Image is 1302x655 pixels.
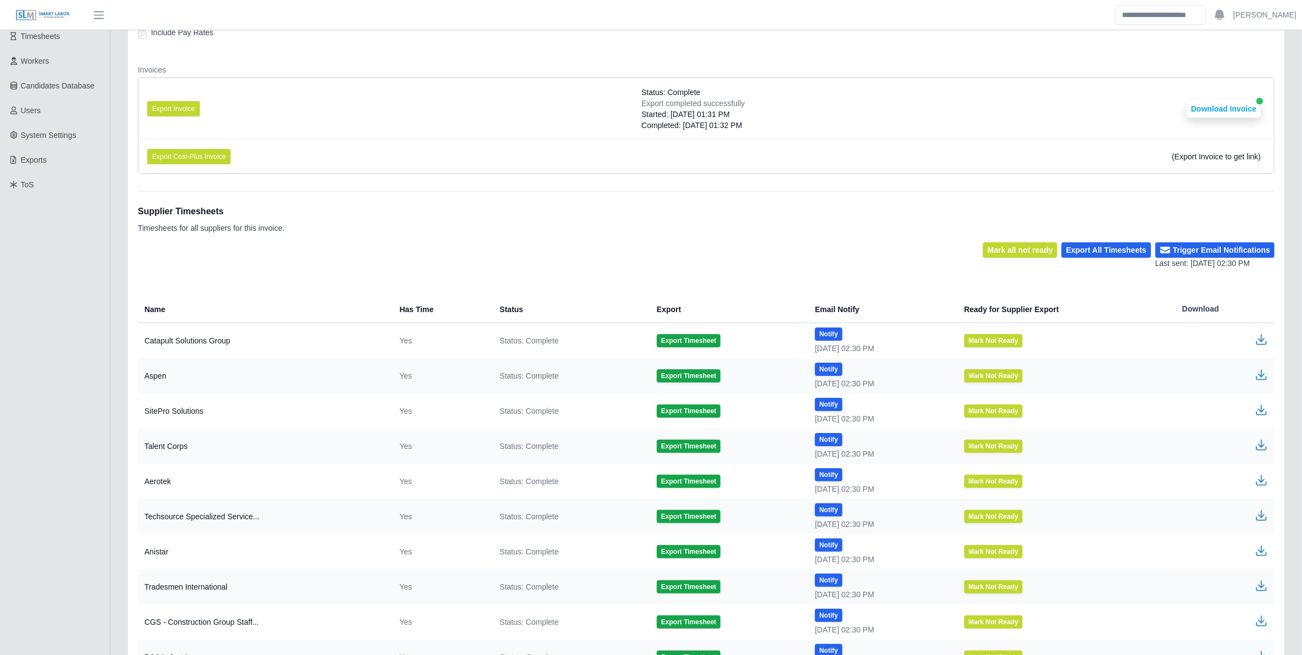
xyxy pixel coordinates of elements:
label: Include Pay Rates [151,27,214,38]
button: Export Timesheet [657,334,720,347]
td: Techsource Specialized Service... [138,499,391,534]
button: Export Timesheet [657,545,720,558]
span: Exports [21,156,47,164]
th: Ready for Supplier Export [955,296,1174,323]
td: Aspen [138,358,391,393]
button: Mark Not Ready [964,545,1023,558]
button: Export Timesheet [657,404,720,418]
button: Export Timesheet [657,615,720,629]
span: Status: Complete [500,546,558,557]
span: Status: Complete [500,581,558,592]
div: [DATE] 02:30 PM [815,519,946,530]
button: Export All Timesheets [1061,242,1150,258]
button: Mark all not ready [983,242,1057,258]
button: Mark Not Ready [964,404,1023,418]
button: Notify [815,574,842,587]
td: Talent Corps [138,429,391,464]
td: Yes [391,323,491,359]
button: Mark Not Ready [964,369,1023,382]
div: [DATE] 02:30 PM [815,554,946,565]
button: Mark Not Ready [964,440,1023,453]
span: (Export Invoice to get link) [1172,152,1261,161]
button: Notify [815,327,842,341]
div: Completed: [DATE] 01:32 PM [641,120,745,131]
input: Search [1115,5,1206,25]
p: Timesheets for all suppliers for this invoice. [138,223,284,234]
td: Yes [391,464,491,499]
span: Status: Complete [500,335,558,346]
div: [DATE] 02:30 PM [815,413,946,424]
div: [DATE] 02:30 PM [815,343,946,354]
div: [DATE] 02:30 PM [815,448,946,459]
button: Export Invoice [147,101,200,116]
th: Name [138,296,391,323]
td: Yes [391,499,491,534]
th: Export [648,296,806,323]
div: Started: [DATE] 01:31 PM [641,109,745,120]
button: Notify [815,503,842,517]
span: Status: Complete [500,441,558,452]
button: Mark Not Ready [964,475,1023,488]
div: Last sent: [DATE] 02:30 PM [1155,258,1275,269]
td: Anistar [138,534,391,569]
td: Yes [391,393,491,429]
img: SLM Logo [15,9,70,21]
span: Status: Complete [500,476,558,487]
button: Export Timesheet [657,475,720,488]
td: Yes [391,429,491,464]
span: ToS [21,180,34,189]
button: Trigger Email Notifications [1155,242,1275,258]
a: [PERSON_NAME] [1233,9,1297,21]
td: Yes [391,604,491,640]
a: Download Invoice [1187,104,1261,113]
button: Export Timesheet [657,440,720,453]
td: Yes [391,534,491,569]
td: Aerotek [138,464,391,499]
span: Status: Complete [500,370,558,381]
button: Notify [815,468,842,481]
span: System Settings [21,131,76,140]
td: Tradesmen International [138,569,391,604]
button: Mark Not Ready [964,615,1023,629]
span: Status: Complete [500,511,558,522]
th: Email Notify [806,296,955,323]
button: Notify [815,433,842,446]
span: Status: Complete [500,617,558,628]
button: Notify [815,363,842,376]
div: [DATE] 02:30 PM [815,589,946,600]
button: Mark Not Ready [964,334,1023,347]
span: Workers [21,57,49,65]
div: Export completed successfully [641,98,745,109]
button: Mark Not Ready [964,580,1023,593]
h1: Supplier Timesheets [138,205,284,218]
dt: Invoices [138,64,1275,75]
td: CGS - Construction Group Staff... [138,604,391,640]
td: Yes [391,358,491,393]
button: Export Timesheet [657,580,720,593]
button: Download Invoice [1187,100,1261,118]
td: Yes [391,569,491,604]
span: Status: Complete [500,406,558,417]
th: Download [1174,296,1275,323]
th: Has Time [391,296,491,323]
button: Export Cost-Plus Invoice [147,149,231,164]
th: Status [491,296,648,323]
span: Timesheets [21,32,60,41]
div: [DATE] 02:30 PM [815,484,946,495]
span: Users [21,106,41,115]
button: Notify [815,609,842,622]
button: Export Timesheet [657,510,720,523]
div: [DATE] 02:30 PM [815,624,946,635]
div: [DATE] 02:30 PM [815,378,946,389]
td: SitePro Solutions [138,393,391,429]
button: Mark Not Ready [964,510,1023,523]
span: Candidates Database [21,81,95,90]
td: Catapult Solutions Group [138,323,391,359]
button: Notify [815,398,842,411]
button: Export Timesheet [657,369,720,382]
span: Status: Complete [641,87,700,98]
button: Notify [815,539,842,552]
